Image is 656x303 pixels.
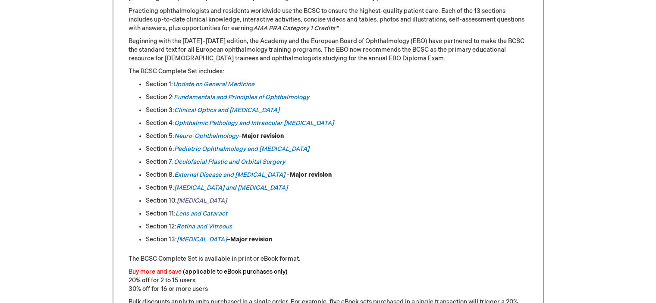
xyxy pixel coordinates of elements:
font: (applicable to eBook purchases only) [183,268,288,275]
li: Section 12: [146,222,528,231]
p: 20% off for 2 to 15 users 30% off for 16 or more users [129,268,528,294]
a: Neuro-Ophthalmology [174,132,239,140]
p: The BCSC Complete Set includes: [129,67,528,76]
a: [MEDICAL_DATA] [177,197,227,204]
li: Section 13: – [146,235,528,244]
li: Section 1: [146,80,528,89]
a: [MEDICAL_DATA] and [MEDICAL_DATA] [174,184,288,191]
a: Update on General Medicine [173,81,254,88]
li: Section 5: – [146,132,528,141]
p: Beginning with the [DATE]–[DATE] edition, the Academy and the European Board of Ophthalmology (EB... [129,37,528,63]
strong: Major revision [242,132,284,140]
li: Section 3: [146,106,528,115]
a: Lens and Cataract [176,210,227,217]
li: Section 2: [146,93,528,102]
a: Fundamentals and Principles of Ophthalmology [174,94,309,101]
li: Section 6: [146,145,528,153]
strong: Major revision [290,171,332,178]
li: Section 11: [146,209,528,218]
em: AMA PRA Category 1 Credits [253,25,335,32]
a: Retina and Vitreous [176,223,232,230]
li: Section 8: – [146,171,528,179]
a: Ophthalmic Pathology and Intraocular [MEDICAL_DATA] [174,119,334,127]
li: Section 10: [146,197,528,205]
font: Buy more and save [129,268,182,275]
li: Section 9: [146,184,528,192]
a: Oculofacial Plastic and Orbital Surgery [174,158,285,166]
a: External Disease and [MEDICAL_DATA] [174,171,285,178]
a: Clinical Optics and [MEDICAL_DATA] [174,106,279,114]
p: The BCSC Complete Set is available in print or eBook format. [129,255,528,263]
li: Section 7: [146,158,528,166]
a: Pediatric Ophthalmology and [MEDICAL_DATA] [174,145,309,153]
p: Practicing ophthalmologists and residents worldwide use the BCSC to ensure the highest-quality pa... [129,7,528,33]
li: Section 4: [146,119,528,128]
a: [MEDICAL_DATA] [177,236,227,243]
strong: Major revision [230,236,272,243]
